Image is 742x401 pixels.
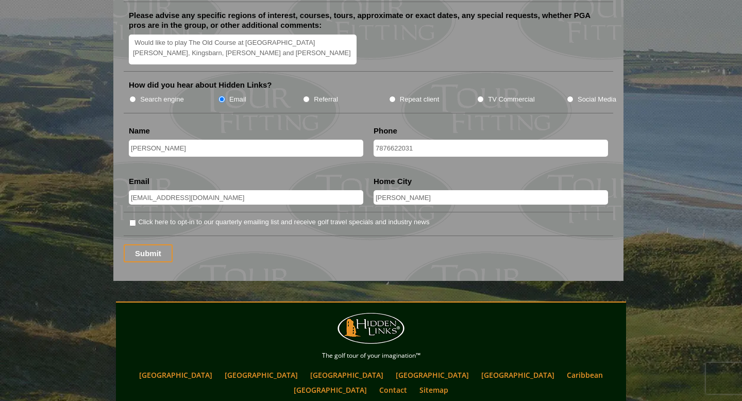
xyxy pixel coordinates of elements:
label: Repeat client [400,94,440,105]
a: Contact [374,382,412,397]
a: Caribbean [562,367,608,382]
a: [GEOGRAPHIC_DATA] [391,367,474,382]
a: [GEOGRAPHIC_DATA] [289,382,372,397]
label: Email [129,176,149,187]
a: [GEOGRAPHIC_DATA] [476,367,560,382]
label: Search engine [140,94,184,105]
a: [GEOGRAPHIC_DATA] [134,367,217,382]
label: Please advise any specific regions of interest, courses, tours, approximate or exact dates, any s... [129,10,608,30]
p: The golf tour of your imagination™ [119,350,623,361]
a: [GEOGRAPHIC_DATA] [220,367,303,382]
label: Name [129,126,150,136]
label: How did you hear about Hidden Links? [129,80,272,90]
label: Email [229,94,246,105]
label: TV Commercial [488,94,534,105]
label: Social Media [578,94,616,105]
a: [GEOGRAPHIC_DATA] [305,367,389,382]
input: Submit [124,244,173,262]
label: Referral [314,94,338,105]
a: Sitemap [414,382,453,397]
label: Phone [374,126,397,136]
label: Click here to opt-in to our quarterly emailing list and receive golf travel specials and industry... [138,217,429,227]
label: Home City [374,176,412,187]
textarea: Would like to play The Old Course at [GEOGRAPHIC_DATA][PERSON_NAME], Kingsbarn, [PERSON_NAME] and... [129,35,357,65]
